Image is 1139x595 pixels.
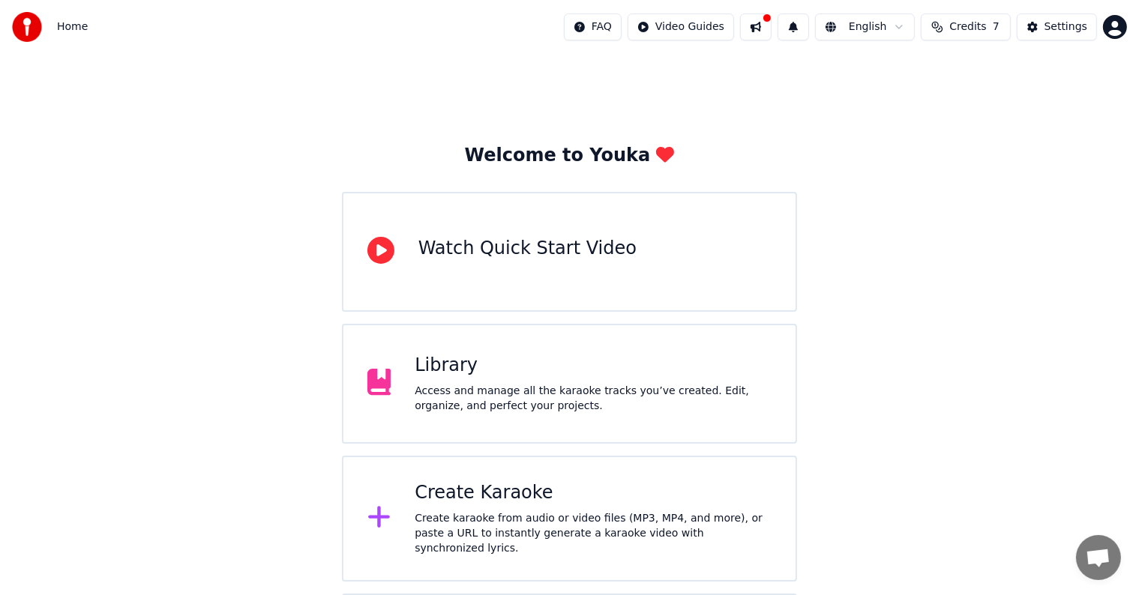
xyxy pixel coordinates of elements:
[465,144,675,168] div: Welcome to Youka
[921,13,1011,40] button: Credits7
[993,19,1000,34] span: 7
[418,237,637,261] div: Watch Quick Start Video
[1076,535,1121,580] div: Open chat
[415,481,772,505] div: Create Karaoke
[415,384,772,414] div: Access and manage all the karaoke tracks you’ve created. Edit, organize, and perfect your projects.
[949,19,986,34] span: Credits
[1045,19,1087,34] div: Settings
[564,13,622,40] button: FAQ
[12,12,42,42] img: youka
[57,19,88,34] span: Home
[415,354,772,378] div: Library
[1017,13,1097,40] button: Settings
[57,19,88,34] nav: breadcrumb
[628,13,734,40] button: Video Guides
[415,511,772,556] div: Create karaoke from audio or video files (MP3, MP4, and more), or paste a URL to instantly genera...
